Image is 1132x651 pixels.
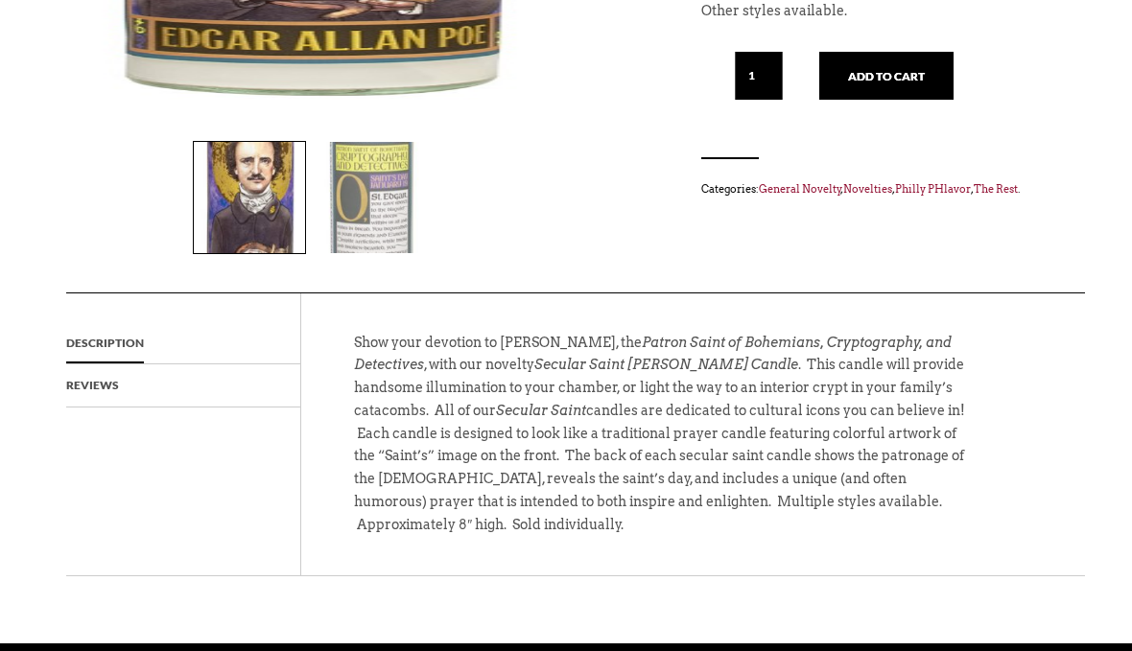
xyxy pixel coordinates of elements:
em: Secular Saint [496,404,586,419]
p: Show your devotion to [PERSON_NAME], the , with our novelty . This candle will provide handsome i... [354,333,978,557]
em: Patron Saint of Bohemians, Cryptography, and Detectives [354,336,952,374]
a: The Rest [974,183,1018,197]
a: Novelties [843,183,892,197]
a: Description [66,323,144,365]
button: Add to cart [819,53,954,101]
a: Reviews [66,365,119,407]
input: Qty [735,53,783,101]
p: Other styles available. [701,1,1066,24]
span: Categories: , , , . [701,179,1066,200]
em: Secular Saint [PERSON_NAME] Candle [534,358,798,373]
a: General Novelty [759,183,841,197]
a: Philly PHlavor [895,183,971,197]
